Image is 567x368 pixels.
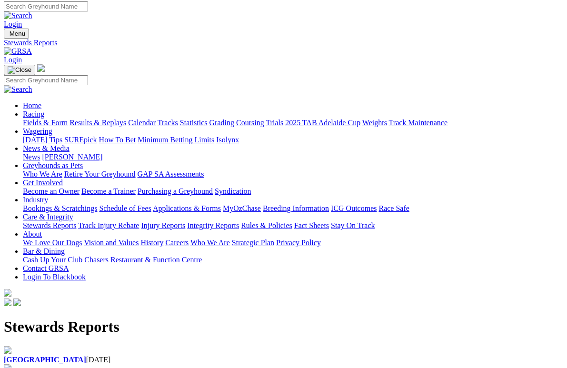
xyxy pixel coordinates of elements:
[23,239,563,247] div: About
[23,136,62,144] a: [DATE] Tips
[285,119,360,127] a: 2025 TAB Adelaide Cup
[138,187,213,195] a: Purchasing a Greyhound
[42,153,102,161] a: [PERSON_NAME]
[84,239,139,247] a: Vision and Values
[23,230,42,238] a: About
[70,119,126,127] a: Results & Replays
[23,161,83,169] a: Greyhounds as Pets
[232,239,274,247] a: Strategic Plan
[263,204,329,212] a: Breeding Information
[13,298,21,306] img: twitter.svg
[10,30,25,37] span: Menu
[4,85,32,94] img: Search
[187,221,239,229] a: Integrity Reports
[23,213,73,221] a: Care & Integrity
[266,119,283,127] a: Trials
[23,136,563,144] div: Wagering
[81,187,136,195] a: Become a Trainer
[4,47,32,56] img: GRSA
[64,136,97,144] a: SUREpick
[23,256,82,264] a: Cash Up Your Club
[23,264,69,272] a: Contact GRSA
[23,221,563,230] div: Care & Integrity
[99,204,151,212] a: Schedule of Fees
[236,119,264,127] a: Coursing
[23,239,82,247] a: We Love Our Dogs
[241,221,292,229] a: Rules & Policies
[23,273,86,281] a: Login To Blackbook
[4,1,88,11] input: Search
[23,153,40,161] a: News
[4,29,29,39] button: Toggle navigation
[23,110,44,118] a: Racing
[4,20,22,28] a: Login
[23,119,563,127] div: Racing
[84,256,202,264] a: Chasers Restaurant & Function Centre
[165,239,189,247] a: Careers
[23,187,80,195] a: Become an Owner
[216,136,239,144] a: Isolynx
[276,239,321,247] a: Privacy Policy
[4,56,22,64] a: Login
[4,75,88,85] input: Search
[138,170,204,178] a: GAP SA Assessments
[78,221,139,229] a: Track Injury Rebate
[23,119,68,127] a: Fields & Form
[138,136,214,144] a: Minimum Betting Limits
[64,170,136,178] a: Retire Your Greyhound
[23,187,563,196] div: Get Involved
[128,119,156,127] a: Calendar
[158,119,178,127] a: Tracks
[140,239,163,247] a: History
[215,187,251,195] a: Syndication
[4,65,35,75] button: Toggle navigation
[23,196,48,204] a: Industry
[4,318,563,336] h1: Stewards Reports
[180,119,208,127] a: Statistics
[331,221,375,229] a: Stay On Track
[23,179,63,187] a: Get Involved
[141,221,185,229] a: Injury Reports
[209,119,234,127] a: Grading
[8,66,31,74] img: Close
[4,298,11,306] img: facebook.svg
[23,247,65,255] a: Bar & Dining
[23,204,563,213] div: Industry
[4,39,563,47] a: Stewards Reports
[23,204,97,212] a: Bookings & Scratchings
[99,136,136,144] a: How To Bet
[23,153,563,161] div: News & Media
[362,119,387,127] a: Weights
[4,346,11,354] img: file-red.svg
[23,170,563,179] div: Greyhounds as Pets
[294,221,329,229] a: Fact Sheets
[378,204,409,212] a: Race Safe
[23,101,41,109] a: Home
[4,356,563,364] div: [DATE]
[37,64,45,72] img: logo-grsa-white.png
[4,356,86,364] a: [GEOGRAPHIC_DATA]
[23,221,76,229] a: Stewards Reports
[389,119,448,127] a: Track Maintenance
[23,256,563,264] div: Bar & Dining
[190,239,230,247] a: Who We Are
[153,204,221,212] a: Applications & Forms
[23,127,52,135] a: Wagering
[331,204,377,212] a: ICG Outcomes
[4,11,32,20] img: Search
[23,170,62,178] a: Who We Are
[4,289,11,297] img: logo-grsa-white.png
[223,204,261,212] a: MyOzChase
[23,144,70,152] a: News & Media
